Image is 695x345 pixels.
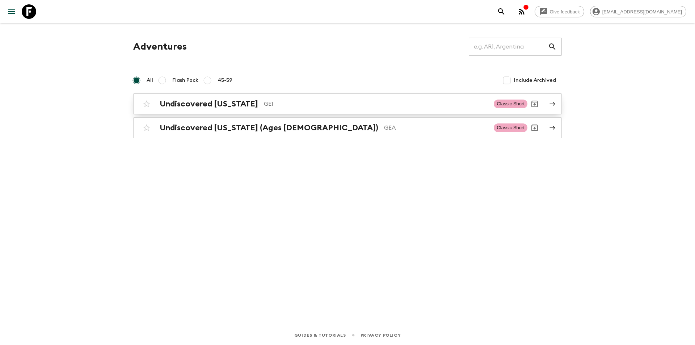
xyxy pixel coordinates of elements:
div: [EMAIL_ADDRESS][DOMAIN_NAME] [590,6,686,17]
p: GE1 [264,100,488,108]
span: Classic Short [494,100,527,108]
button: menu [4,4,19,19]
span: Classic Short [494,123,527,132]
a: Privacy Policy [361,331,401,339]
h2: Undiscovered [US_STATE] [160,99,258,109]
button: search adventures [494,4,509,19]
span: Flash Pack [172,77,198,84]
span: Include Archived [514,77,556,84]
h1: Adventures [133,39,187,54]
a: Guides & Tutorials [294,331,346,339]
span: Give feedback [546,9,584,14]
a: Give feedback [535,6,584,17]
input: e.g. AR1, Argentina [469,37,548,57]
a: Undiscovered [US_STATE] (Ages [DEMOGRAPHIC_DATA])GEAClassic ShortArchive [133,117,562,138]
span: All [147,77,153,84]
h2: Undiscovered [US_STATE] (Ages [DEMOGRAPHIC_DATA]) [160,123,378,132]
p: GEA [384,123,488,132]
a: Undiscovered [US_STATE]GE1Classic ShortArchive [133,93,562,114]
button: Archive [527,97,542,111]
span: 45-59 [218,77,232,84]
button: Archive [527,121,542,135]
span: [EMAIL_ADDRESS][DOMAIN_NAME] [598,9,686,14]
